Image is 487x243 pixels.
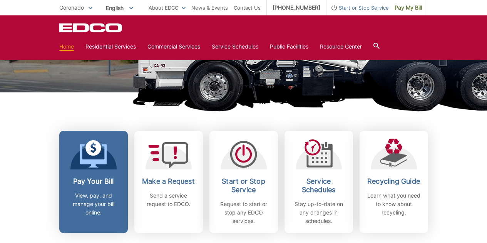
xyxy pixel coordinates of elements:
span: Coronado [59,4,84,11]
span: Pay My Bill [395,3,422,12]
a: Make a Request Send a service request to EDCO. [134,131,203,233]
h2: Pay Your Bill [65,177,122,186]
p: View, pay, and manage your bill online. [65,191,122,217]
a: News & Events [191,3,228,12]
a: Pay Your Bill View, pay, and manage your bill online. [59,131,128,233]
p: Send a service request to EDCO. [140,191,197,208]
a: Home [59,42,74,51]
span: English [100,2,139,14]
a: Public Facilities [270,42,308,51]
h2: Make a Request [140,177,197,186]
a: Residential Services [85,42,136,51]
a: Commercial Services [147,42,200,51]
p: Stay up-to-date on any changes in schedules. [290,200,347,225]
a: Service Schedules Stay up-to-date on any changes in schedules. [285,131,353,233]
a: About EDCO [149,3,186,12]
p: Request to start or stop any EDCO services. [215,200,272,225]
a: Resource Center [320,42,362,51]
a: Contact Us [234,3,261,12]
h2: Start or Stop Service [215,177,272,194]
a: Service Schedules [212,42,258,51]
h2: Service Schedules [290,177,347,194]
a: EDCD logo. Return to the homepage. [59,23,123,32]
